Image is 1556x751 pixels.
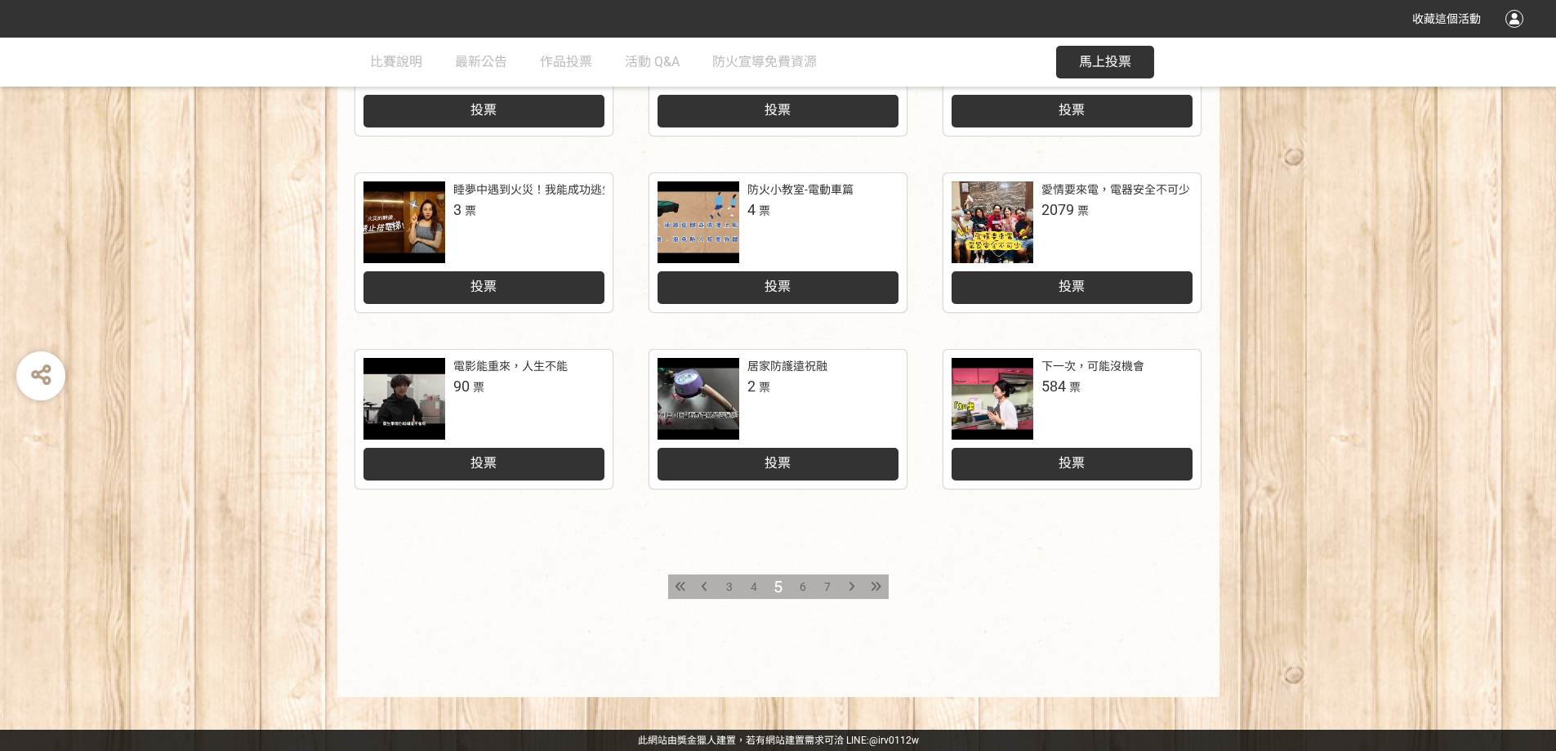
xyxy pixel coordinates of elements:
a: 比賽說明 [370,38,422,87]
a: 愛情要來電，電器安全不可少2079票投票 [943,173,1201,312]
span: 6 [800,580,806,593]
span: 馬上投票 [1079,54,1131,69]
span: 7 [824,580,831,593]
span: 584 [1041,378,1066,395]
a: 電影能重來，人生不能90票投票 [355,350,613,489]
span: 投票 [765,102,791,118]
span: 收藏這個活動 [1412,12,1481,25]
button: 馬上投票 [1056,46,1154,78]
span: 投票 [765,455,791,471]
a: 防火小教室-電動車篇4票投票 [649,173,907,312]
span: 投票 [470,102,497,118]
span: 3 [726,580,733,593]
div: 居家防護遠祝融 [747,358,827,375]
a: @irv0112w [869,735,919,746]
span: 防火宣導免費資源 [712,54,817,69]
div: 防火小教室-電動車篇 [747,181,854,199]
div: 愛情要來電，電器安全不可少 [1041,181,1190,199]
span: 4 [747,201,756,218]
span: 票 [473,381,484,394]
a: 下一次，可能沒機會584票投票 [943,350,1201,489]
span: 90 [453,378,470,395]
span: 4 [751,580,757,593]
span: 票 [759,381,770,394]
span: 2 [747,378,756,395]
span: 比賽說明 [370,54,422,69]
span: 投票 [470,455,497,471]
span: 票 [1077,204,1089,217]
span: 票 [1069,381,1081,394]
span: 票 [759,204,770,217]
span: 投票 [470,279,497,294]
a: 活動 Q&A [625,38,680,87]
div: 電影能重來，人生不能 [453,358,568,375]
span: 投票 [1059,279,1085,294]
div: 下一次，可能沒機會 [1041,358,1144,375]
span: 2079 [1041,201,1074,218]
span: 活動 Q&A [625,54,680,69]
a: 此網站由獎金獵人建置，若有網站建置需求 [638,735,824,746]
span: 票 [465,204,476,217]
a: 居家防護遠祝融2票投票 [649,350,907,489]
span: 5 [774,577,782,597]
span: 投票 [1059,102,1085,118]
span: 3 [453,201,461,218]
a: 防火宣導免費資源 [712,38,817,87]
span: 最新公告 [455,54,507,69]
span: 投票 [1059,455,1085,471]
a: 作品投票 [540,38,592,87]
div: 睡夢中遇到火災！我能成功逃生嗎？ [453,181,636,199]
a: 睡夢中遇到火災！我能成功逃生嗎？3票投票 [355,173,613,312]
span: 作品投票 [540,54,592,69]
span: 投票 [765,279,791,294]
span: 可洽 LINE: [638,735,919,746]
a: 最新公告 [455,38,507,87]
